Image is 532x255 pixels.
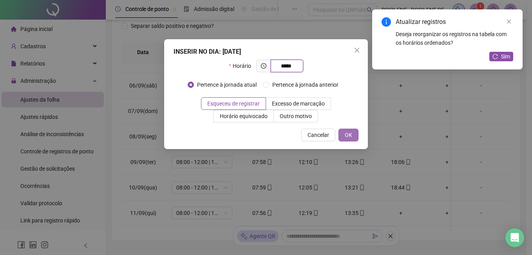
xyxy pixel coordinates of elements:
[505,17,513,26] a: Close
[280,113,312,119] span: Outro motivo
[308,131,329,139] span: Cancelar
[345,131,352,139] span: OK
[301,129,335,141] button: Cancelar
[382,17,391,27] span: info-circle
[396,30,513,47] div: Deseja reorganizar os registros na tabela com os horários ordenados?
[207,100,260,107] span: Esqueceu de registrar
[489,52,513,61] button: Sim
[351,44,363,56] button: Close
[506,19,512,24] span: close
[261,63,266,69] span: clock-circle
[501,52,510,61] span: Sim
[220,113,268,119] span: Horário equivocado
[505,228,524,247] div: Open Intercom Messenger
[272,100,325,107] span: Excesso de marcação
[396,17,513,27] div: Atualizar registros
[492,54,498,59] span: reload
[338,129,358,141] button: OK
[229,60,256,72] label: Horário
[269,80,342,89] span: Pertence à jornada anterior
[174,47,358,56] div: INSERIR NO DIA : [DATE]
[354,47,360,53] span: close
[194,80,260,89] span: Pertence à jornada atual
